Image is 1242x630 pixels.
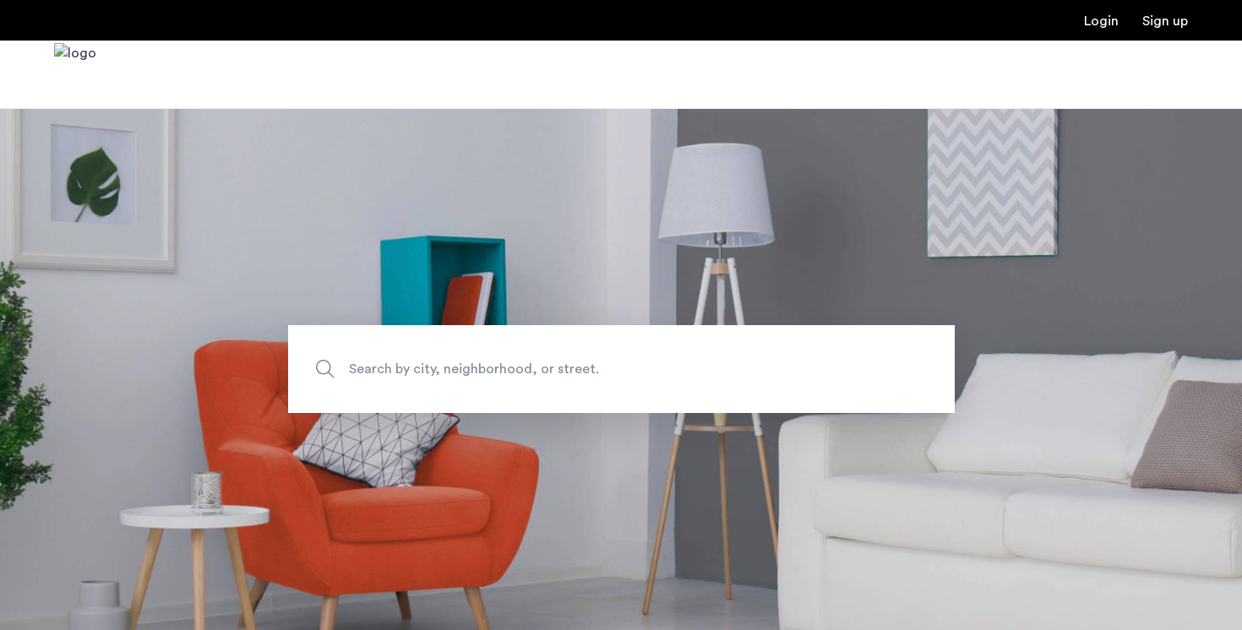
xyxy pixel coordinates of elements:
span: Search by city, neighborhood, or street. [349,358,815,381]
a: Registration [1142,14,1188,28]
a: Cazamio Logo [54,43,96,106]
input: Apartment Search [288,325,955,413]
img: logo [54,43,96,106]
a: Login [1084,14,1119,28]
